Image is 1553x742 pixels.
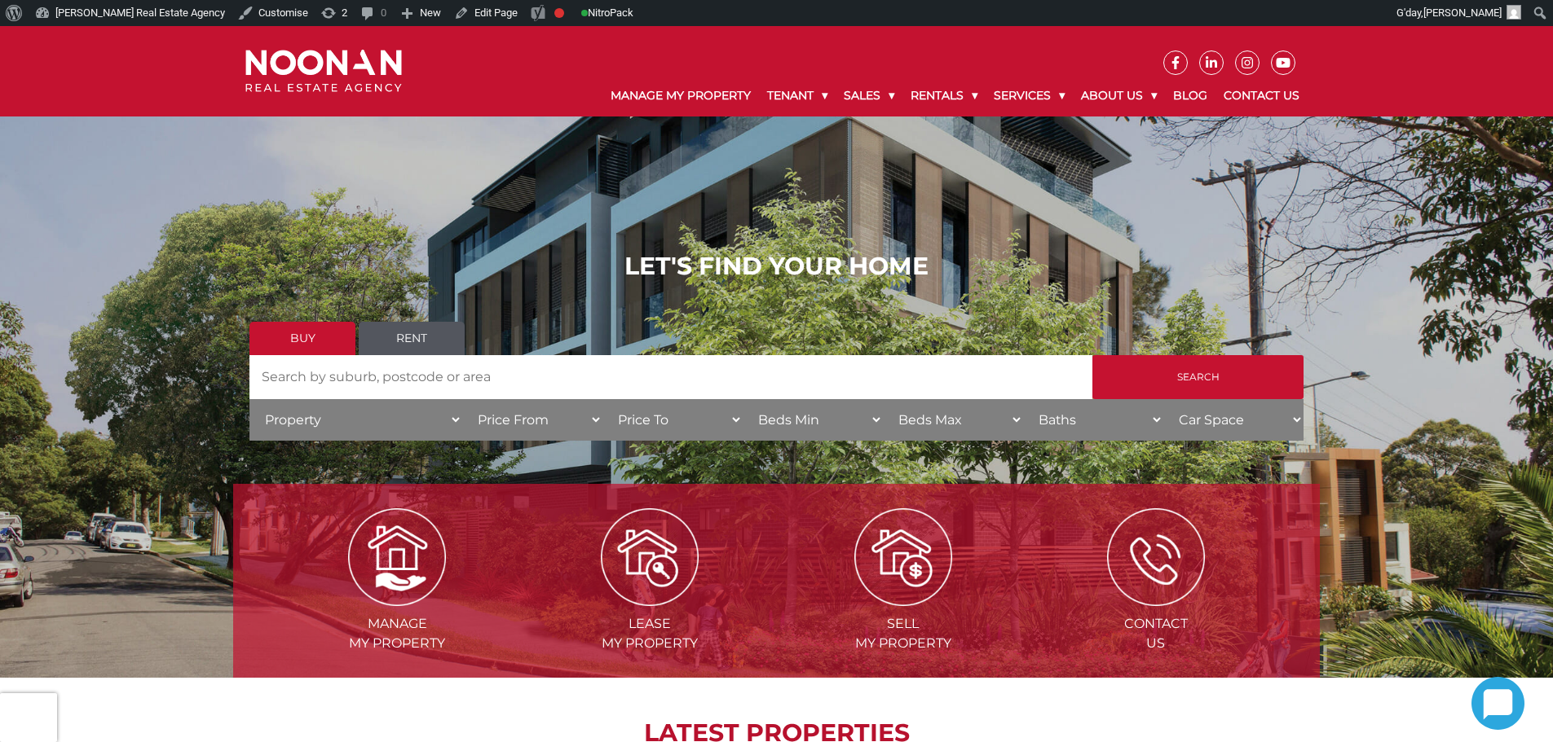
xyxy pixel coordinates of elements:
[1073,75,1165,116] a: About Us
[245,50,402,93] img: Noonan Real Estate Agency
[854,508,952,606] img: Sell my property
[1165,75,1215,116] a: Blog
[759,75,836,116] a: Tenant
[249,355,1092,399] input: Search by suburb, postcode or area
[836,75,902,116] a: Sales
[986,75,1073,116] a: Services
[779,614,1028,653] span: Sell my Property
[348,508,446,606] img: Manage my Property
[1107,508,1205,606] img: ICONS
[272,614,522,653] span: Manage my Property
[525,548,774,651] a: Lease my property Leasemy Property
[525,614,774,653] span: Lease my Property
[359,322,465,355] a: Rent
[249,252,1304,281] h1: LET'S FIND YOUR HOME
[601,508,699,606] img: Lease my property
[1423,7,1502,19] span: [PERSON_NAME]
[1031,548,1281,651] a: ICONS ContactUs
[779,548,1028,651] a: Sell my property Sellmy Property
[902,75,986,116] a: Rentals
[1031,614,1281,653] span: Contact Us
[249,322,355,355] a: Buy
[272,548,522,651] a: Manage my Property Managemy Property
[554,8,564,18] div: Focus keyphrase not set
[602,75,759,116] a: Manage My Property
[1215,75,1308,116] a: Contact Us
[1092,355,1304,399] input: Search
